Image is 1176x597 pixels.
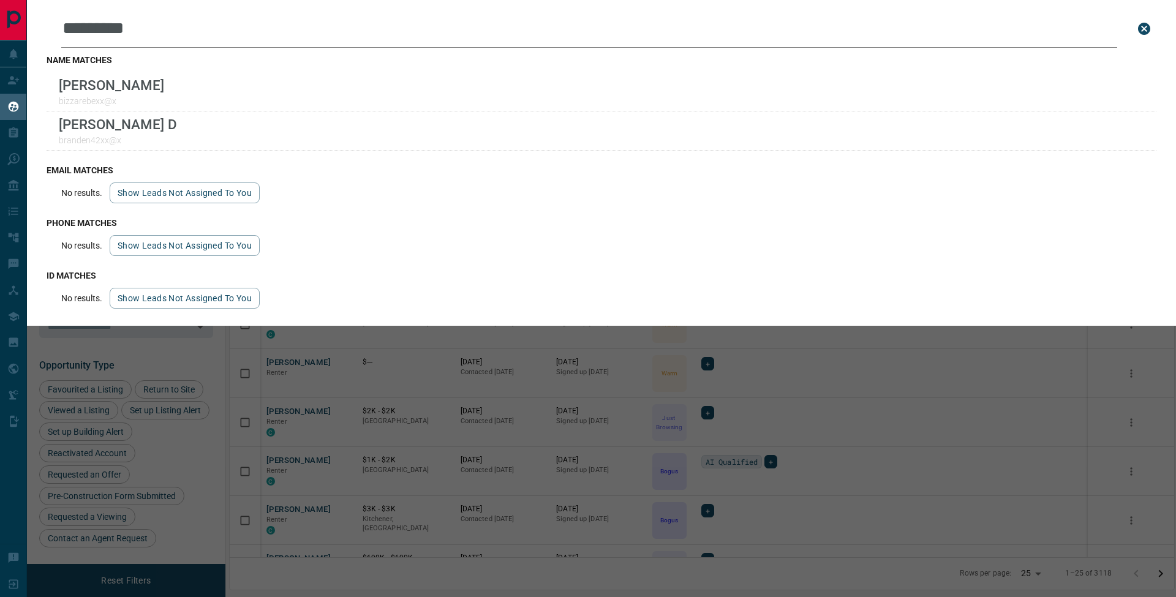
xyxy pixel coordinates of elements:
[61,241,102,250] p: No results.
[59,135,177,145] p: branden42xx@x
[61,293,102,303] p: No results.
[1132,17,1156,41] button: close search bar
[110,288,260,309] button: show leads not assigned to you
[47,55,1156,65] h3: name matches
[61,188,102,198] p: No results.
[59,116,177,132] p: [PERSON_NAME] D
[47,165,1156,175] h3: email matches
[110,235,260,256] button: show leads not assigned to you
[47,218,1156,228] h3: phone matches
[59,96,164,106] p: bizzarebexx@x
[110,182,260,203] button: show leads not assigned to you
[59,77,164,93] p: [PERSON_NAME]
[47,271,1156,280] h3: id matches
